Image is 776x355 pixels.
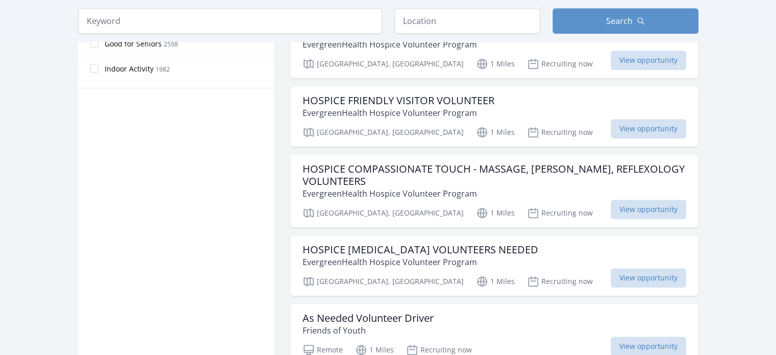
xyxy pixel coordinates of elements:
[476,126,515,138] p: 1 Miles
[156,65,170,74] span: 1982
[476,275,515,288] p: 1 Miles
[527,58,593,70] p: Recruiting now
[394,8,540,34] input: Location
[527,207,593,219] p: Recruiting now
[78,8,382,34] input: Keyword
[303,256,538,268] p: EvergreenHealth Hospice Volunteer Program
[290,235,698,296] a: HOSPICE [MEDICAL_DATA] VOLUNTEERS NEEDED EvergreenHealth Hospice Volunteer Program [GEOGRAPHIC_DA...
[611,119,686,138] span: View opportunity
[303,38,502,51] p: EvergreenHealth Hospice Volunteer Program
[303,275,464,288] p: [GEOGRAPHIC_DATA], [GEOGRAPHIC_DATA]
[303,312,434,324] h3: As Needed Volunteer Driver
[303,107,494,119] p: EvergreenHealth Hospice Volunteer Program
[105,39,162,49] span: Good for Seniors
[303,163,686,187] h3: HOSPICE COMPASSIONATE TOUCH - MASSAGE, [PERSON_NAME], REFLEXOLOGY VOLUNTEERS
[105,64,154,74] span: Indoor Activity
[164,40,178,49] span: 2598
[611,268,686,288] span: View opportunity
[303,244,538,256] h3: HOSPICE [MEDICAL_DATA] VOLUNTEERS NEEDED
[303,94,494,107] h3: HOSPICE FRIENDLY VISITOR VOLUNTEER
[90,39,98,48] input: Good for Seniors 2598
[290,155,698,227] a: HOSPICE COMPASSIONATE TOUCH - MASSAGE, [PERSON_NAME], REFLEXOLOGY VOLUNTEERS EvergreenHealth Hosp...
[611,200,686,219] span: View opportunity
[476,207,515,219] p: 1 Miles
[303,58,464,70] p: [GEOGRAPHIC_DATA], [GEOGRAPHIC_DATA]
[606,15,633,27] span: Search
[303,126,464,138] p: [GEOGRAPHIC_DATA], [GEOGRAPHIC_DATA]
[290,18,698,78] a: HOSPICE ERRANDS VOLUNTEERS NEEDED EvergreenHealth Hospice Volunteer Program [GEOGRAPHIC_DATA], [G...
[527,126,593,138] p: Recruiting now
[290,86,698,147] a: HOSPICE FRIENDLY VISITOR VOLUNTEER EvergreenHealth Hospice Volunteer Program [GEOGRAPHIC_DATA], [...
[303,324,434,337] p: Friends of Youth
[553,8,698,34] button: Search
[527,275,593,288] p: Recruiting now
[303,187,686,200] p: EvergreenHealth Hospice Volunteer Program
[90,64,98,73] input: Indoor Activity 1982
[611,51,686,70] span: View opportunity
[303,207,464,219] p: [GEOGRAPHIC_DATA], [GEOGRAPHIC_DATA]
[476,58,515,70] p: 1 Miles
